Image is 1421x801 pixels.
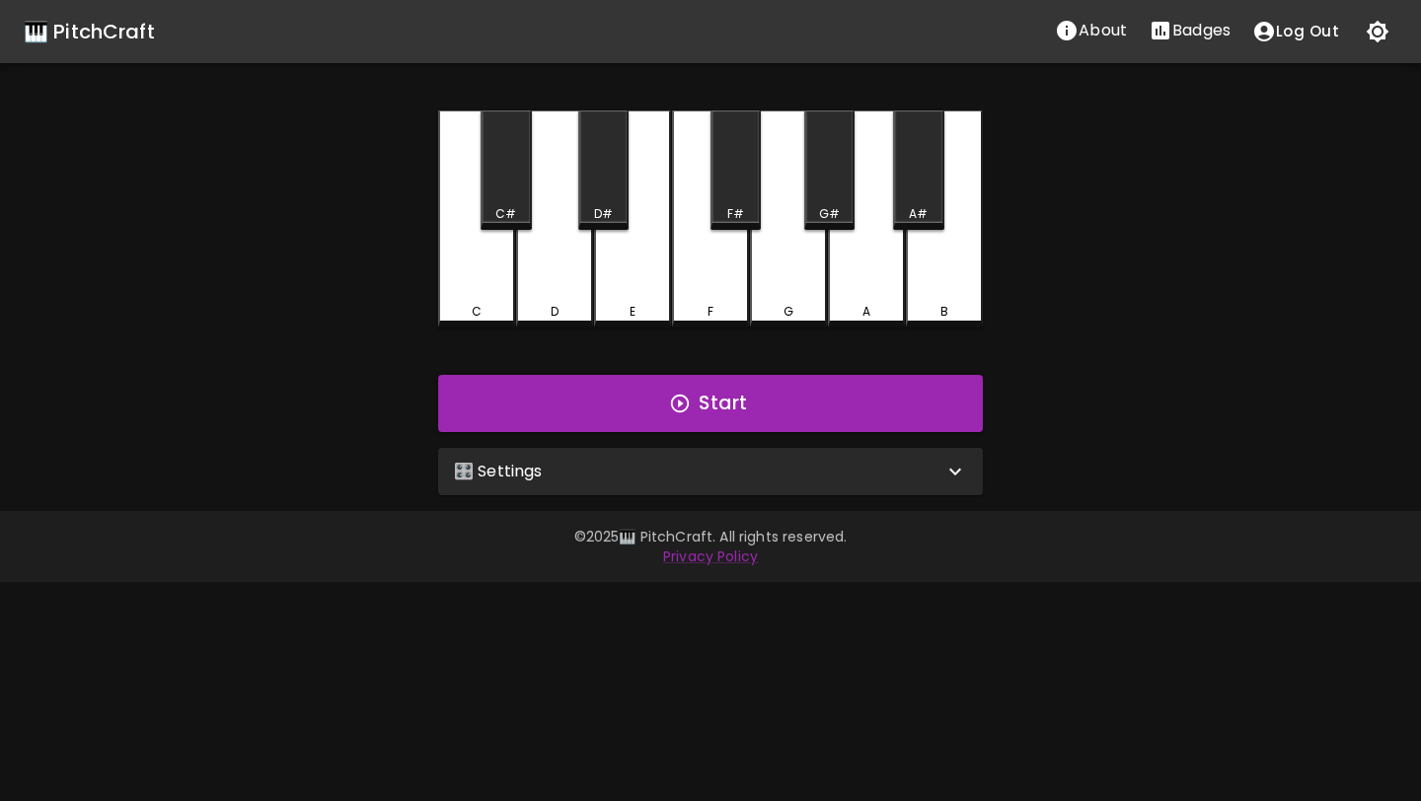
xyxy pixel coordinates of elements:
button: Start [438,375,983,432]
a: About [1044,11,1138,52]
p: © 2025 🎹 PitchCraft. All rights reserved. [142,527,1279,546]
a: Stats [1138,11,1241,52]
div: A# [909,205,928,223]
div: D# [594,205,613,223]
a: Privacy Policy [663,546,758,566]
div: D [551,303,559,321]
div: B [940,303,948,321]
div: C [472,303,482,321]
div: E [630,303,636,321]
div: F [708,303,713,321]
p: Badges [1172,19,1231,42]
div: 🎛️ Settings [438,448,983,495]
a: 🎹 PitchCraft [24,16,155,47]
button: About [1044,11,1138,50]
p: 🎛️ Settings [454,460,543,483]
div: G [784,303,793,321]
div: C# [495,205,516,223]
div: F# [727,205,744,223]
div: A [862,303,870,321]
button: account of current user [1241,11,1350,52]
button: Stats [1138,11,1241,50]
div: G# [819,205,840,223]
p: About [1079,19,1127,42]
